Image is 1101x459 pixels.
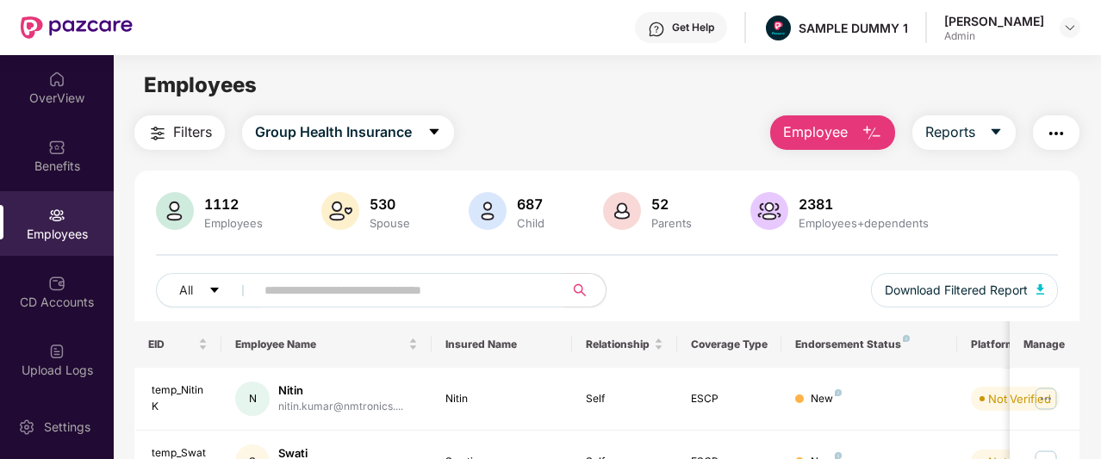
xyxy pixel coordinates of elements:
img: svg+xml;base64,PHN2ZyBpZD0iVXBsb2FkX0xvZ3MiIGRhdGEtbmFtZT0iVXBsb2FkIExvZ3MiIHhtbG5zPSJodHRwOi8vd3... [48,343,65,360]
img: svg+xml;base64,PHN2ZyBpZD0iRHJvcGRvd24tMzJ4MzIiIHhtbG5zPSJodHRwOi8vd3d3LnczLm9yZy8yMDAwL3N2ZyIgd2... [1063,21,1077,34]
button: search [563,273,606,307]
div: Nitin [278,382,403,399]
img: svg+xml;base64,PHN2ZyB4bWxucz0iaHR0cDovL3d3dy53My5vcmcvMjAwMC9zdmciIHdpZHRoPSI4IiBoZWlnaHQ9IjgiIH... [835,452,842,459]
th: Coverage Type [677,321,782,368]
img: Pazcare_Alternative_logo-01-01.png [766,16,791,40]
button: Filters [134,115,225,150]
div: Employees+dependents [795,216,932,230]
div: Endorsement Status [795,338,942,351]
img: svg+xml;base64,PHN2ZyB4bWxucz0iaHR0cDovL3d3dy53My5vcmcvMjAwMC9zdmciIHhtbG5zOnhsaW5rPSJodHRwOi8vd3... [321,192,359,230]
img: manageButton [1032,385,1060,412]
div: Child [513,216,548,230]
div: Not Verified [988,390,1051,407]
span: Reports [925,121,975,143]
div: Nitin [445,391,558,407]
img: svg+xml;base64,PHN2ZyB4bWxucz0iaHR0cDovL3d3dy53My5vcmcvMjAwMC9zdmciIHhtbG5zOnhsaW5rPSJodHRwOi8vd3... [603,192,641,230]
div: ESCP [691,391,768,407]
button: Reportscaret-down [912,115,1016,150]
div: Parents [648,216,695,230]
div: Self [586,391,663,407]
div: Get Help [672,21,714,34]
img: svg+xml;base64,PHN2ZyB4bWxucz0iaHR0cDovL3d3dy53My5vcmcvMjAwMC9zdmciIHdpZHRoPSIyNCIgaGVpZ2h0PSIyNC... [147,123,168,144]
img: svg+xml;base64,PHN2ZyB4bWxucz0iaHR0cDovL3d3dy53My5vcmcvMjAwMC9zdmciIHhtbG5zOnhsaW5rPSJodHRwOi8vd3... [862,123,882,144]
div: N [235,381,270,416]
button: Employee [770,115,895,150]
div: Spouse [366,216,414,230]
div: 687 [513,195,548,213]
th: Employee Name [221,321,432,368]
div: 2381 [795,195,932,213]
span: Employees [144,72,257,97]
button: Allcaret-down [156,273,261,307]
img: svg+xml;base64,PHN2ZyB4bWxucz0iaHR0cDovL3d3dy53My5vcmcvMjAwMC9zdmciIHhtbG5zOnhsaW5rPSJodHRwOi8vd3... [469,192,507,230]
img: svg+xml;base64,PHN2ZyB4bWxucz0iaHR0cDovL3d3dy53My5vcmcvMjAwMC9zdmciIHdpZHRoPSIyNCIgaGVpZ2h0PSIyNC... [1046,123,1067,144]
img: svg+xml;base64,PHN2ZyB4bWxucz0iaHR0cDovL3d3dy53My5vcmcvMjAwMC9zdmciIHdpZHRoPSI4IiBoZWlnaHQ9IjgiIH... [835,389,842,396]
th: Manage [1010,321,1079,368]
span: search [563,283,597,297]
button: Group Health Insurancecaret-down [242,115,454,150]
span: Employee [783,121,848,143]
div: Admin [944,29,1044,43]
img: svg+xml;base64,PHN2ZyB4bWxucz0iaHR0cDovL3d3dy53My5vcmcvMjAwMC9zdmciIHhtbG5zOnhsaW5rPSJodHRwOi8vd3... [1036,284,1045,295]
span: EID [148,338,196,351]
span: caret-down [208,284,221,298]
div: Platform Status [971,338,1066,351]
img: svg+xml;base64,PHN2ZyBpZD0iSGVscC0zMngzMiIgeG1sbnM9Imh0dHA6Ly93d3cudzMub3JnLzIwMDAvc3ZnIiB3aWR0aD... [648,21,665,38]
span: Group Health Insurance [255,121,412,143]
img: svg+xml;base64,PHN2ZyB4bWxucz0iaHR0cDovL3d3dy53My5vcmcvMjAwMC9zdmciIHdpZHRoPSI4IiBoZWlnaHQ9IjgiIH... [903,335,910,342]
img: svg+xml;base64,PHN2ZyBpZD0iSG9tZSIgeG1sbnM9Imh0dHA6Ly93d3cudzMub3JnLzIwMDAvc3ZnIiB3aWR0aD0iMjAiIG... [48,71,65,88]
span: Employee Name [235,338,405,351]
div: Settings [39,419,96,436]
span: caret-down [427,125,441,140]
div: 1112 [201,195,266,213]
img: New Pazcare Logo [21,16,133,39]
img: svg+xml;base64,PHN2ZyBpZD0iRW1wbG95ZWVzIiB4bWxucz0iaHR0cDovL3d3dy53My5vcmcvMjAwMC9zdmciIHdpZHRoPS... [48,207,65,224]
div: SAMPLE DUMMY 1 [799,20,908,36]
span: All [179,281,193,300]
img: svg+xml;base64,PHN2ZyBpZD0iQmVuZWZpdHMiIHhtbG5zPSJodHRwOi8vd3d3LnczLm9yZy8yMDAwL3N2ZyIgd2lkdGg9Ij... [48,139,65,156]
span: caret-down [989,125,1003,140]
img: svg+xml;base64,PHN2ZyBpZD0iQ0RfQWNjb3VudHMiIGRhdGEtbmFtZT0iQ0QgQWNjb3VudHMiIHhtbG5zPSJodHRwOi8vd3... [48,275,65,292]
span: Filters [173,121,212,143]
img: svg+xml;base64,PHN2ZyB4bWxucz0iaHR0cDovL3d3dy53My5vcmcvMjAwMC9zdmciIHhtbG5zOnhsaW5rPSJodHRwOi8vd3... [156,192,194,230]
div: 52 [648,195,695,213]
div: New [811,391,842,407]
img: svg+xml;base64,PHN2ZyB4bWxucz0iaHR0cDovL3d3dy53My5vcmcvMjAwMC9zdmciIHhtbG5zOnhsaW5rPSJodHRwOi8vd3... [750,192,788,230]
div: nitin.kumar@nmtronics.... [278,399,403,415]
img: svg+xml;base64,PHN2ZyBpZD0iU2V0dGluZy0yMHgyMCIgeG1sbnM9Imh0dHA6Ly93d3cudzMub3JnLzIwMDAvc3ZnIiB3aW... [18,419,35,436]
div: temp_NitinK [152,382,208,415]
div: [PERSON_NAME] [944,13,1044,29]
span: Download Filtered Report [885,281,1028,300]
div: Employees [201,216,266,230]
th: Insured Name [432,321,572,368]
th: Relationship [572,321,677,368]
span: Relationship [586,338,650,351]
div: 530 [366,195,414,213]
th: EID [134,321,222,368]
button: Download Filtered Report [871,273,1059,307]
